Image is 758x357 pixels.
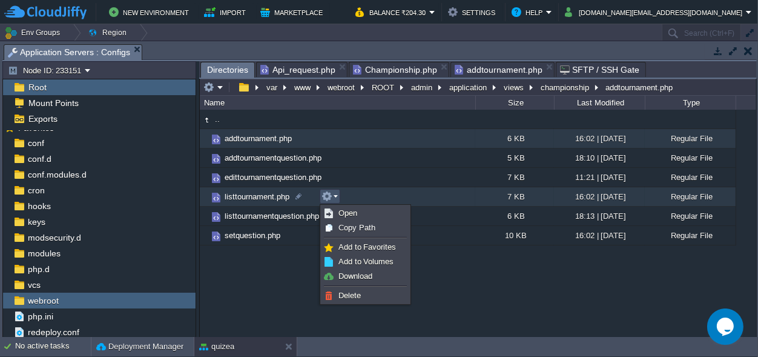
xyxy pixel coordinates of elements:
[554,226,645,245] div: 16:02 | [DATE]
[223,230,282,241] span: setquestion.php
[16,123,56,133] a: Favorites
[25,295,61,306] a: webroot
[26,82,48,93] a: Root
[707,309,746,345] iframe: chat widget
[223,211,321,221] span: listtournamentquestion.php
[447,82,490,93] button: application
[338,209,357,218] span: Open
[200,168,209,187] img: AMDAwAAAACH5BAEAAAAALAAAAAABAAEAAAICRAEAOw==
[96,341,183,353] button: Deployment Manager
[213,114,222,124] a: ..
[199,341,234,353] button: quizea
[409,82,435,93] button: admin
[223,153,323,163] a: addtournamentquestion.php
[539,82,592,93] button: championship
[554,207,645,225] div: 18:13 | [DATE]
[200,79,756,96] input: Click to enter the path
[25,311,55,322] a: php.ini
[475,168,554,187] div: 7 KB
[292,82,314,93] button: www
[602,82,673,92] div: addtournament.php
[209,152,223,165] img: AMDAwAAAACH5BAEAAAAALAAAAAABAAEAAAICRAEAOw==
[645,168,736,187] div: Regular File
[209,172,223,185] img: AMDAwAAAACH5BAEAAAAALAAAAAABAAEAAAICRAEAOw==
[200,226,209,245] img: AMDAwAAAACH5BAEAAAAALAAAAAABAAEAAAICRAEAOw==
[207,62,248,78] span: Directories
[25,185,47,196] a: cron
[322,255,409,269] a: Add to Volumes
[475,226,554,245] div: 10 KB
[8,45,130,60] span: Application Servers : Configs
[209,230,223,243] img: AMDAwAAAACH5BAEAAAAALAAAAAABAAEAAAICRAEAOw==
[223,172,323,182] a: edittournamentquestion.php
[338,272,372,281] span: Download
[475,148,554,167] div: 5 KB
[475,207,554,225] div: 6 KB
[560,62,639,77] span: SFTP / SSH Gate
[223,133,294,144] a: addtournament.php
[200,113,213,127] img: AMDAwAAAACH5BAEAAAAALAAAAAABAAEAAAICRAEAOw==
[260,62,335,77] span: Api_request.php
[25,201,53,212] span: hooks
[265,82,280,93] button: var
[322,241,409,254] a: Add to Favorites
[25,216,47,227] span: keys
[25,153,53,164] a: conf.d
[209,191,223,204] img: AMDAwAAAACH5BAEAAAAALAAAAAABAAEAAAICRAEAOw==
[25,169,88,180] a: conf.modules.d
[475,187,554,206] div: 7 KB
[26,113,59,124] a: Exports
[645,129,736,148] div: Regular File
[645,207,736,225] div: Regular File
[25,138,46,148] span: conf
[88,24,131,41] button: Region
[322,289,409,302] a: Delete
[338,242,396,252] span: Add to Favorites
[322,207,409,220] a: Open
[338,257,394,266] span: Add to Volumes
[8,65,85,76] button: Node ID: 233151
[646,96,736,110] div: Type
[476,96,554,110] div: Size
[502,82,527,93] button: views
[25,248,62,259] a: modules
[26,98,81,108] a: Mount Points
[555,96,645,110] div: Last Modified
[15,337,91,356] div: No active tasks
[209,133,223,146] img: AMDAwAAAACH5BAEAAAAALAAAAAABAAEAAAICRAEAOw==
[370,82,397,93] button: ROOT
[448,5,499,19] button: Settings
[223,192,291,202] a: listtournament.php
[200,129,209,148] img: AMDAwAAAACH5BAEAAAAALAAAAAABAAEAAAICRAEAOw==
[25,279,42,290] a: vcs
[4,5,87,20] img: CloudJiffy
[25,264,51,275] span: php.d
[209,210,223,224] img: AMDAwAAAACH5BAEAAAAALAAAAAABAAEAAAICRAEAOw==
[450,62,555,77] li: /var/www/webroot/ROOT/admin/application/views/championship/addtournament.php
[260,5,326,19] button: Marketplace
[645,148,736,167] div: Regular File
[455,62,542,77] span: addtournament.php
[338,223,375,232] span: Copy Path
[201,96,475,110] div: Name
[338,291,361,300] span: Delete
[355,5,429,19] button: Balance ₹204.30
[322,270,409,283] a: Download
[349,62,449,77] li: /var/www/webroot/ROOT/admin/application/controllers/Championship.php
[200,187,209,206] img: AMDAwAAAACH5BAEAAAAALAAAAAABAAEAAAICRAEAOw==
[25,232,83,243] span: modsecurity.d
[204,5,249,19] button: Import
[475,129,554,148] div: 6 KB
[109,5,193,19] button: New Environment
